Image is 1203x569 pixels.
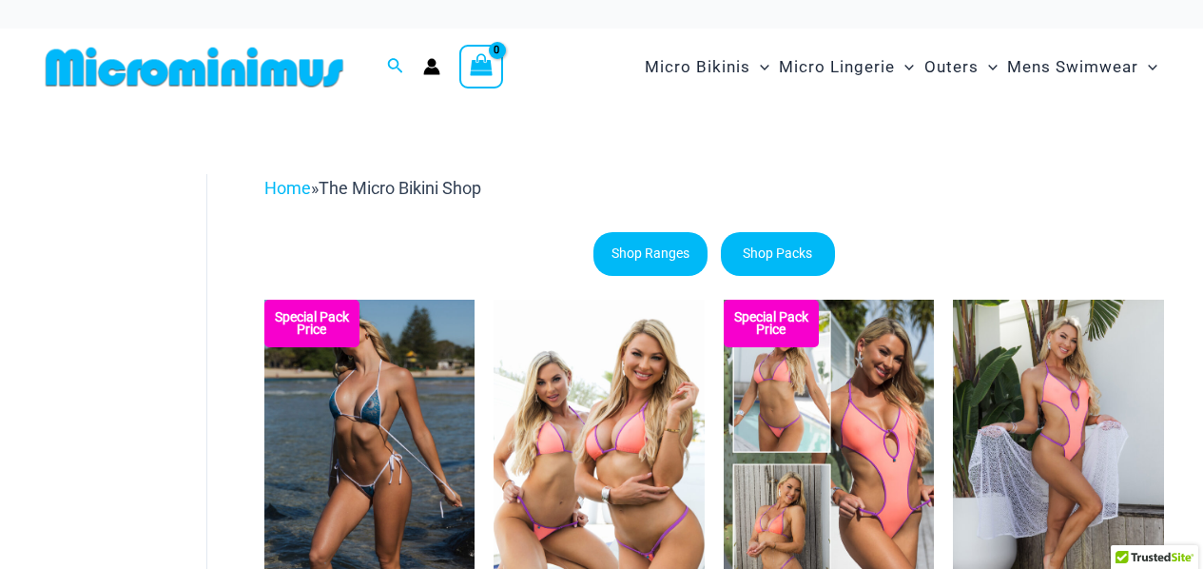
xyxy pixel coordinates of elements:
[779,43,895,91] span: Micro Lingerie
[1138,43,1157,91] span: Menu Toggle
[1002,38,1162,96] a: Mens SwimwearMenu ToggleMenu Toggle
[924,43,979,91] span: Outers
[637,35,1165,99] nav: Site Navigation
[319,178,481,198] span: The Micro Bikini Shop
[423,58,440,75] a: Account icon link
[387,55,404,79] a: Search icon link
[920,38,1002,96] a: OutersMenu ToggleMenu Toggle
[750,43,769,91] span: Menu Toggle
[48,159,219,540] iframe: TrustedSite Certified
[38,46,351,88] img: MM SHOP LOGO FLAT
[264,178,311,198] a: Home
[895,43,914,91] span: Menu Toggle
[721,232,835,276] a: Shop Packs
[640,38,774,96] a: Micro BikinisMenu ToggleMenu Toggle
[459,45,503,88] a: View Shopping Cart, empty
[774,38,919,96] a: Micro LingerieMenu ToggleMenu Toggle
[724,311,819,336] b: Special Pack Price
[645,43,750,91] span: Micro Bikinis
[979,43,998,91] span: Menu Toggle
[264,178,481,198] span: »
[1007,43,1138,91] span: Mens Swimwear
[264,311,359,336] b: Special Pack Price
[593,232,708,276] a: Shop Ranges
